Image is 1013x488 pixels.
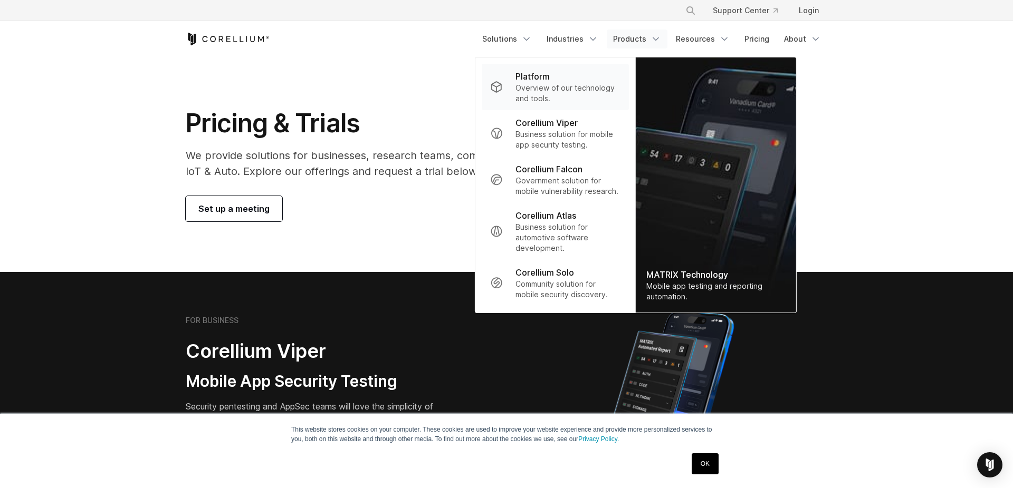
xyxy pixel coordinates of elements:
p: Security pentesting and AppSec teams will love the simplicity of automated report generation comb... [186,400,456,438]
a: Products [607,30,667,48]
a: Industries [540,30,605,48]
a: About [778,30,827,48]
a: Corellium Solo Community solution for mobile security discovery. [482,260,629,306]
p: Corellium Atlas [515,209,576,222]
a: Support Center [704,1,786,20]
a: Solutions [476,30,538,48]
a: MATRIX Technology Mobile app testing and reporting automation. [636,57,796,313]
a: Corellium Home [186,33,270,45]
p: This website stores cookies on your computer. These cookies are used to improve your website expe... [291,425,722,444]
h1: Pricing & Trials [186,108,606,139]
p: Corellium Falcon [515,163,582,175]
h3: Mobile App Security Testing [186,372,456,392]
a: Privacy Policy. [578,435,619,443]
p: Community solution for mobile security discovery. [515,279,620,300]
a: Set up a meeting [186,196,282,221]
a: Corellium Atlas Business solution for automotive software development. [482,203,629,260]
p: Business solution for automotive software development. [515,222,620,253]
a: Platform Overview of our technology and tools. [482,64,629,110]
a: Corellium Falcon Government solution for mobile vulnerability research. [482,157,629,203]
h6: FOR BUSINESS [186,316,238,325]
p: Platform [515,70,550,83]
a: Login [790,1,827,20]
div: MATRIX Technology [646,268,786,281]
button: Search [681,1,700,20]
div: Mobile app testing and reporting automation. [646,281,786,302]
a: Resources [670,30,736,48]
a: OK [692,453,719,474]
div: Open Intercom Messenger [977,452,1002,477]
p: Business solution for mobile app security testing. [515,129,620,150]
p: Corellium Solo [515,266,574,279]
div: Navigation Menu [476,30,827,48]
p: Overview of our technology and tools. [515,83,620,104]
p: Government solution for mobile vulnerability research. [515,175,620,197]
p: We provide solutions for businesses, research teams, community individuals, and IoT & Auto. Explo... [186,148,606,179]
a: Corellium Viper Business solution for mobile app security testing. [482,110,629,157]
img: Matrix_WebNav_1x [636,57,796,313]
h2: Corellium Viper [186,339,456,363]
a: Pricing [738,30,776,48]
span: Set up a meeting [198,202,270,215]
div: Navigation Menu [673,1,827,20]
p: Corellium Viper [515,116,578,129]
